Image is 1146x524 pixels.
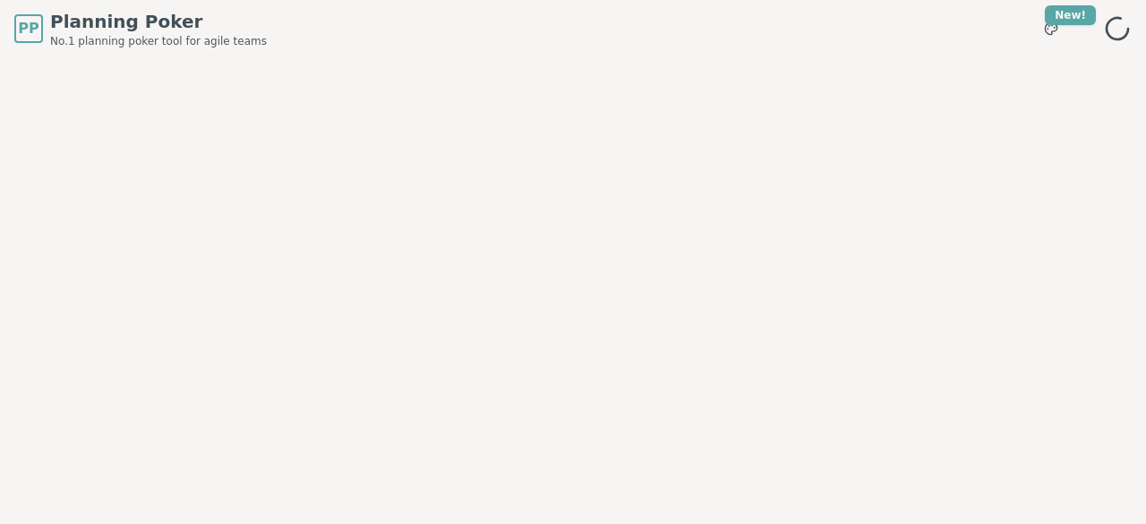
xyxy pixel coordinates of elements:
[18,18,38,39] span: PP
[14,9,267,48] a: PPPlanning PokerNo.1 planning poker tool for agile teams
[50,9,267,34] span: Planning Poker
[1035,13,1067,45] button: New!
[1045,5,1096,25] div: New!
[50,34,267,48] span: No.1 planning poker tool for agile teams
